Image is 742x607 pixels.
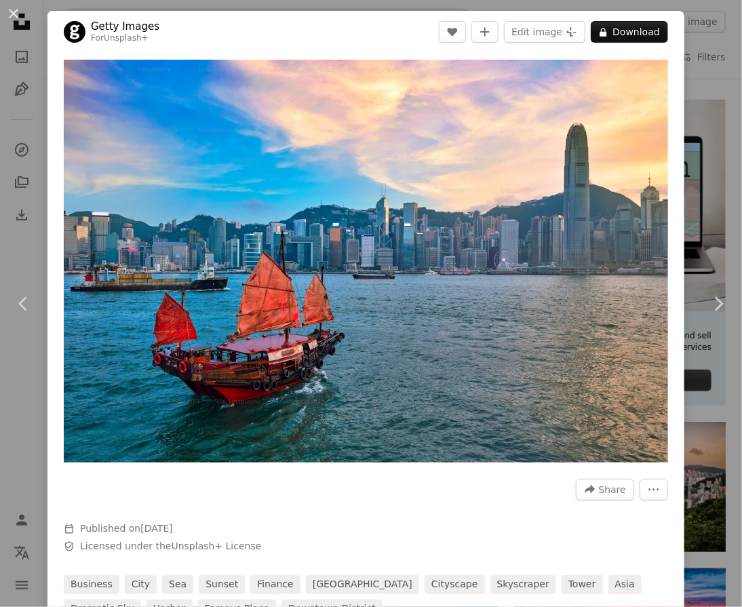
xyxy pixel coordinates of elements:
[125,575,157,594] a: city
[439,21,466,43] button: Like
[64,60,668,463] button: Zoom in on this image
[471,21,499,43] button: Add to Collection
[64,21,85,43] img: Go to Getty Images's profile
[80,540,261,553] span: Licensed under the
[490,575,556,594] a: skyscraper
[306,575,419,594] a: [GEOGRAPHIC_DATA]
[695,239,742,369] a: Next
[250,575,300,594] a: finance
[608,575,642,594] a: asia
[599,479,626,500] span: Share
[172,541,262,551] a: Unsplash+ License
[576,479,634,501] button: Share this image
[640,479,668,501] button: More Actions
[64,60,668,463] img: Hong Kong skyline cityscape downtown skyscrapers over Victoria Harbour in the evening with junk t...
[591,21,668,43] button: Download
[91,33,159,44] div: For
[425,575,485,594] a: cityscape
[199,575,245,594] a: sunset
[162,575,193,594] a: sea
[104,33,149,43] a: Unsplash+
[80,523,173,534] span: Published on
[64,575,119,594] a: business
[562,575,603,594] a: tower
[504,21,585,43] button: Edit image
[140,523,172,534] time: August 31, 2022 at 3:21:04 AM GMT+8
[91,20,159,33] a: Getty Images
